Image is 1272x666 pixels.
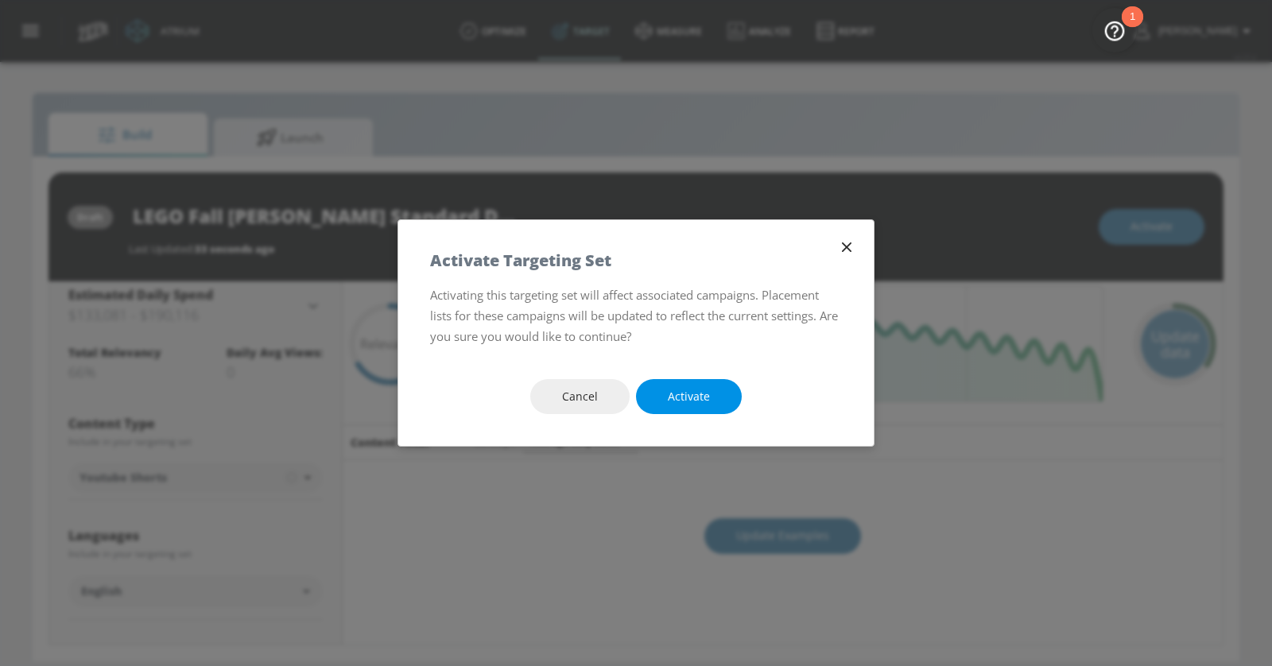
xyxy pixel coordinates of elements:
[430,285,842,347] p: Activating this targeting set will affect associated campaigns. Placement lists for these campaig...
[668,387,710,407] span: Activate
[562,387,598,407] span: Cancel
[636,379,742,415] button: Activate
[430,252,611,269] h5: Activate Targeting Set
[530,379,630,415] button: Cancel
[1130,17,1135,37] div: 1
[1092,8,1137,52] button: Open Resource Center, 1 new notification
